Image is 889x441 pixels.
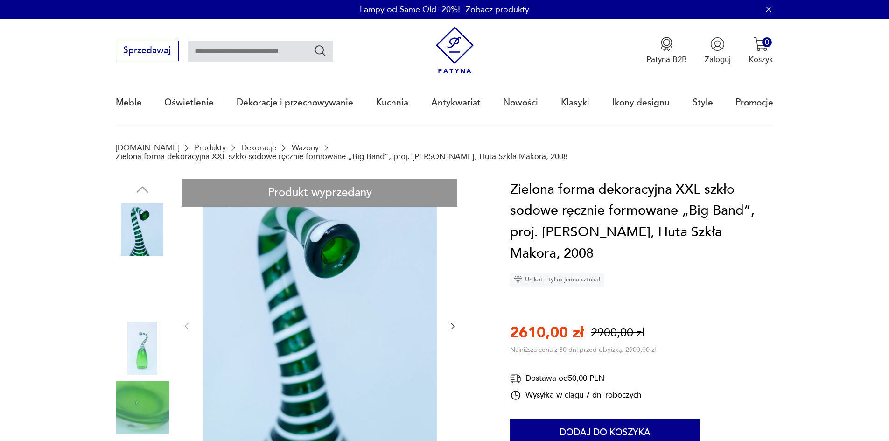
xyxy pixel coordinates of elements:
img: Zdjęcie produktu Zielona forma dekoracyjna XXL szkło sodowe ręcznie formowane „Big Band”, proj. J... [116,203,169,256]
a: Oświetlenie [164,81,214,124]
img: Patyna - sklep z meblami i dekoracjami vintage [431,27,478,74]
div: Unikat - tylko jedna sztuka! [510,273,604,287]
p: Zielona forma dekoracyjna XXL szkło sodowe ręcznie formowane „Big Band”, proj. [PERSON_NAME], Hut... [116,152,567,161]
a: Meble [116,81,142,124]
a: Dekoracje [241,143,276,152]
a: [DOMAIN_NAME] [116,143,179,152]
p: Koszyk [749,54,773,65]
a: Antykwariat [431,81,481,124]
a: Nowości [503,81,538,124]
p: Zaloguj [705,54,731,65]
img: Zdjęcie produktu Zielona forma dekoracyjna XXL szkło sodowe ręcznie formowane „Big Band”, proj. J... [116,262,169,315]
h1: Zielona forma dekoracyjna XXL szkło sodowe ręcznie formowane „Big Band”, proj. [PERSON_NAME], Hut... [510,179,773,264]
img: Zdjęcie produktu Zielona forma dekoracyjna XXL szkło sodowe ręcznie formowane „Big Band”, proj. J... [116,322,169,375]
a: Style [693,81,713,124]
button: Zaloguj [705,37,731,65]
div: 0 [762,37,772,47]
p: 2900,00 zł [591,325,644,341]
div: Wysyłka w ciągu 7 dni roboczych [510,390,641,401]
img: Ikona dostawy [510,372,521,384]
a: Zobacz produkty [466,4,529,15]
a: Kuchnia [376,81,408,124]
button: Szukaj [314,44,327,57]
a: Klasyki [561,81,589,124]
button: Sprzedawaj [116,41,179,61]
div: Dostawa od 50,00 PLN [510,372,641,384]
img: Ikonka użytkownika [710,37,725,51]
img: Ikona koszyka [754,37,768,51]
p: Najniższa cena z 30 dni przed obniżką: 2900,00 zł [510,345,656,354]
a: Produkty [195,143,226,152]
button: Patyna B2B [646,37,687,65]
a: Ikona medaluPatyna B2B [646,37,687,65]
img: Ikona diamentu [514,275,522,284]
a: Promocje [735,81,773,124]
div: Produkt wyprzedany [182,179,457,207]
a: Sprzedawaj [116,48,179,55]
p: Patyna B2B [646,54,687,65]
a: Dekoracje i przechowywanie [237,81,353,124]
a: Ikony designu [612,81,670,124]
img: Zdjęcie produktu Zielona forma dekoracyjna XXL szkło sodowe ręcznie formowane „Big Band”, proj. J... [116,381,169,434]
p: 2610,00 zł [510,322,584,343]
button: 0Koszyk [749,37,773,65]
img: Ikona medalu [659,37,674,51]
p: Lampy od Same Old -20%! [360,4,460,15]
a: Wazony [292,143,319,152]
